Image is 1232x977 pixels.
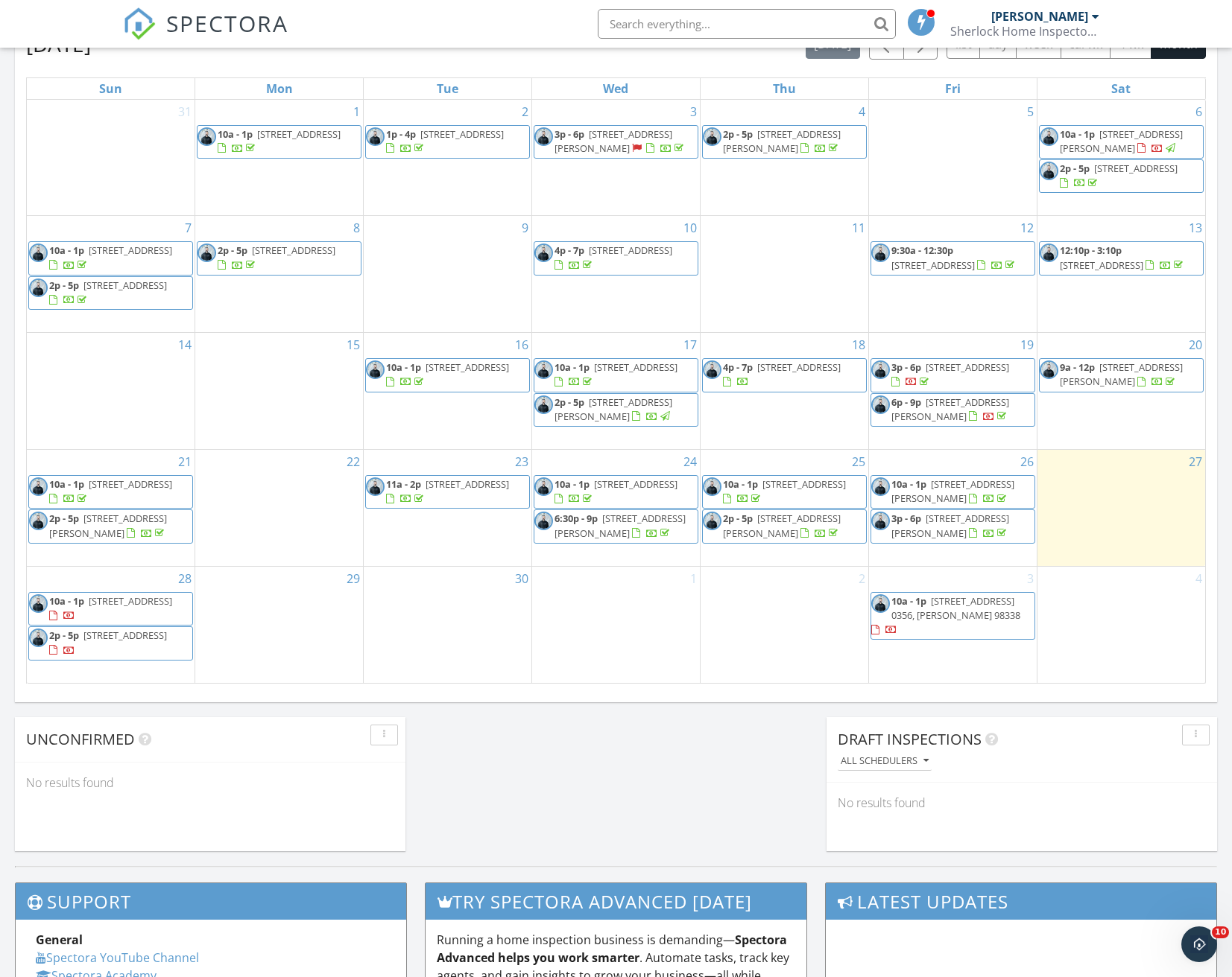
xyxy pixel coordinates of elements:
[1040,127,1058,146] img: ifcmbj2dx2.jpg
[49,279,79,292] span: 2p - 5p
[849,450,868,474] a: Go to September 25, 2025
[891,395,1009,423] a: 6p - 9p [STREET_ADDRESS][PERSON_NAME]
[680,333,700,357] a: Go to September 17, 2025
[723,477,846,505] a: 10a - 1p [STREET_ADDRESS]
[871,241,1035,275] a: 9:30a - 12:30p [STREET_ADDRESS]
[1060,258,1143,272] span: [STREET_ADDRESS]
[594,477,677,491] span: [STREET_ADDRESS]
[83,279,167,292] span: [STREET_ADDRESS]
[762,477,846,491] span: [STREET_ADDRESS]
[195,333,364,450] td: Go to September 15, 2025
[891,512,1009,539] span: [STREET_ADDRESS][PERSON_NAME]
[1037,100,1205,216] td: Go to September 6, 2025
[723,360,753,374] span: 4p - 7p
[589,244,672,257] span: [STREET_ADDRESS]
[344,333,363,357] a: Go to September 15, 2025
[28,276,193,310] a: 2p - 5p [STREET_ADDRESS]
[1060,127,1183,155] span: [STREET_ADDRESS][PERSON_NAME]
[598,9,896,39] input: Search everything...
[555,127,584,141] span: 3p - 6p
[871,244,890,262] img: ifcmbj2dx2.jpg
[555,360,590,374] span: 10a - 1p
[942,78,964,99] a: Friday
[28,626,193,660] a: 2p - 5p [STREET_ADDRESS]
[1024,100,1037,124] a: Go to September 5, 2025
[36,949,199,966] a: Spectora YouTube Channel
[1060,360,1183,388] a: 9a - 12p [STREET_ADDRESS][PERSON_NAME]
[437,932,787,966] strong: Spectora Advanced helps you work smarter
[197,241,361,275] a: 2p - 5p [STREET_ADDRESS]
[344,567,363,591] a: Go to September 29, 2025
[195,450,364,567] td: Go to September 22, 2025
[838,751,932,771] button: All schedulers
[386,477,509,505] a: 11a - 2p [STREET_ADDRESS]
[871,477,890,496] img: ifcmbj2dx2.jpg
[366,127,385,146] img: ifcmbj2dx2.jpg
[891,477,926,491] span: 10a - 1p
[1037,450,1205,567] td: Go to September 27, 2025
[27,216,195,333] td: Go to September 7, 2025
[344,450,363,474] a: Go to September 22, 2025
[218,244,247,257] span: 2p - 5p
[49,244,172,271] a: 10a - 1p [STREET_ADDRESS]
[386,477,421,491] span: 11a - 2p
[426,477,509,491] span: [STREET_ADDRESS]
[27,100,195,216] td: Go to August 31, 2025
[1037,216,1205,333] td: Go to September 13, 2025
[36,932,83,948] strong: General
[28,592,193,626] a: 10a - 1p [STREET_ADDRESS]
[555,244,584,257] span: 4p - 7p
[1108,78,1134,99] a: Saturday
[723,512,841,539] a: 2p - 5p [STREET_ADDRESS][PERSON_NAME]
[1040,244,1058,262] img: ifcmbj2dx2.jpg
[512,567,531,591] a: Go to September 30, 2025
[871,509,1035,543] a: 3p - 6p [STREET_ADDRESS][PERSON_NAME]
[175,567,195,591] a: Go to September 28, 2025
[871,512,890,530] img: ifcmbj2dx2.jpg
[891,477,1014,505] a: 10a - 1p [STREET_ADDRESS][PERSON_NAME]
[434,78,461,99] a: Tuesday
[555,477,677,505] a: 10a - 1p [STREET_ADDRESS]
[534,475,698,509] a: 10a - 1p [STREET_ADDRESS]
[1192,567,1205,591] a: Go to October 4, 2025
[365,358,530,392] a: 10a - 1p [STREET_ADDRESS]
[700,333,868,450] td: Go to September 18, 2025
[532,100,701,216] td: Go to September 3, 2025
[770,78,799,99] a: Thursday
[534,127,553,146] img: ifcmbj2dx2.jpg
[703,127,721,146] img: ifcmbj2dx2.jpg
[891,477,1014,505] span: [STREET_ADDRESS][PERSON_NAME]
[723,127,841,155] span: [STREET_ADDRESS][PERSON_NAME]
[27,333,195,450] td: Go to September 14, 2025
[28,509,193,543] a: 2p - 5p [STREET_ADDRESS][PERSON_NAME]
[29,279,48,297] img: ifcmbj2dx2.jpg
[555,244,672,271] a: 4p - 7p [STREET_ADDRESS]
[195,216,364,333] td: Go to September 8, 2025
[386,360,421,374] span: 10a - 1p
[891,395,1009,423] span: [STREET_ADDRESS][PERSON_NAME]
[757,360,841,374] span: [STREET_ADDRESS]
[534,244,553,262] img: ifcmbj2dx2.jpg
[700,566,868,682] td: Go to October 2, 2025
[534,512,553,530] img: ifcmbj2dx2.jpg
[700,450,868,567] td: Go to September 25, 2025
[1017,216,1037,240] a: Go to September 12, 2025
[856,100,868,124] a: Go to September 4, 2025
[702,475,867,509] a: 10a - 1p [STREET_ADDRESS]
[871,594,890,613] img: ifcmbj2dx2.jpg
[426,883,807,920] h3: Try spectora advanced [DATE]
[175,450,195,474] a: Go to September 21, 2025
[991,9,1088,24] div: [PERSON_NAME]
[29,628,48,647] img: ifcmbj2dx2.jpg
[700,100,868,216] td: Go to September 4, 2025
[218,244,335,271] a: 2p - 5p [STREET_ADDRESS]
[1060,162,1178,189] a: 2p - 5p [STREET_ADDRESS]
[1060,127,1095,141] span: 10a - 1p
[555,395,672,423] a: 2p - 5p [STREET_ADDRESS][PERSON_NAME]
[123,20,288,51] a: SPECTORA
[871,592,1035,640] a: 10a - 1p [STREET_ADDRESS] 0356, [PERSON_NAME] 98338
[1017,450,1037,474] a: Go to September 26, 2025
[364,333,532,450] td: Go to September 16, 2025
[49,594,84,608] span: 10a - 1p
[868,100,1037,216] td: Go to September 5, 2025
